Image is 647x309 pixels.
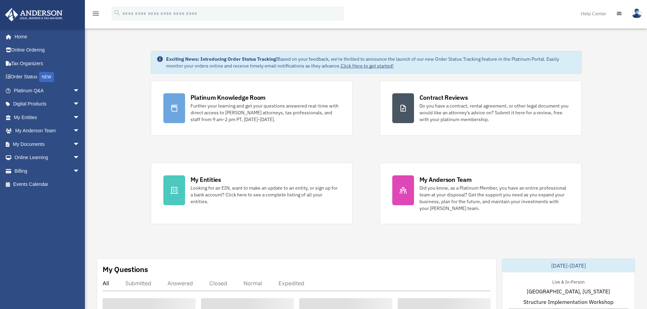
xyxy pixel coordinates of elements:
a: My Documentsarrow_drop_down [5,137,90,151]
a: Online Ordering [5,43,90,57]
div: Answered [167,280,193,287]
a: Click Here to get started! [341,63,394,69]
div: Contract Reviews [419,93,468,102]
a: Contract Reviews Do you have a contract, rental agreement, or other legal document you would like... [380,81,581,136]
a: Home [5,30,87,43]
div: NEW [39,72,54,82]
div: [DATE]-[DATE] [502,259,635,272]
a: My Entities Looking for an EIN, want to make an update to an entity, or sign up for a bank accoun... [151,163,353,224]
i: search [113,9,121,17]
img: User Pic [632,8,642,18]
a: Events Calendar [5,178,90,191]
div: My Entities [191,175,221,184]
span: arrow_drop_down [73,124,87,138]
div: Live & In-Person [547,278,590,285]
div: Platinum Knowledge Room [191,93,266,102]
div: All [103,280,109,287]
div: Further your learning and get your questions answered real-time with direct access to [PERSON_NAM... [191,102,340,123]
span: arrow_drop_down [73,164,87,178]
i: menu [92,9,100,18]
div: Expedited [278,280,304,287]
span: Structure Implementation Workshop [523,298,613,306]
div: Normal [244,280,262,287]
div: Based on your feedback, we're thrilled to announce the launch of our new Order Status Tracking fe... [166,56,576,69]
div: My Anderson Team [419,175,472,184]
div: Closed [209,280,227,287]
span: arrow_drop_down [73,84,87,98]
div: Submitted [125,280,151,287]
div: My Questions [103,264,148,274]
strong: Exciting News: Introducing Order Status Tracking! [166,56,277,62]
a: Platinum Q&Aarrow_drop_down [5,84,90,97]
div: Looking for an EIN, want to make an update to an entity, or sign up for a bank account? Click her... [191,185,340,205]
a: Order StatusNEW [5,70,90,84]
a: My Anderson Teamarrow_drop_down [5,124,90,138]
a: Billingarrow_drop_down [5,164,90,178]
span: arrow_drop_down [73,137,87,151]
span: [GEOGRAPHIC_DATA], [US_STATE] [527,287,610,295]
a: Digital Productsarrow_drop_down [5,97,90,111]
div: Did you know, as a Platinum Member, you have an entire professional team at your disposal? Get th... [419,185,569,212]
span: arrow_drop_down [73,97,87,111]
a: Tax Organizers [5,57,90,70]
a: Online Learningarrow_drop_down [5,151,90,165]
img: Anderson Advisors Platinum Portal [3,8,65,21]
span: arrow_drop_down [73,111,87,124]
a: My Entitiesarrow_drop_down [5,111,90,124]
div: Do you have a contract, rental agreement, or other legal document you would like an attorney's ad... [419,102,569,123]
a: Platinum Knowledge Room Further your learning and get your questions answered real-time with dire... [151,81,353,136]
span: arrow_drop_down [73,151,87,165]
a: menu [92,12,100,18]
a: My Anderson Team Did you know, as a Platinum Member, you have an entire professional team at your... [380,163,581,224]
